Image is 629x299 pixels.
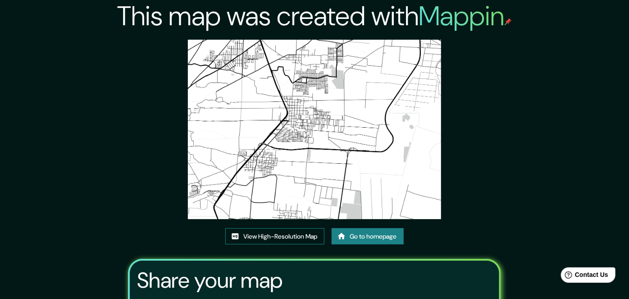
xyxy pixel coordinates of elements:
[549,264,619,289] iframe: Help widget launcher
[505,18,512,25] img: mappin-pin
[332,228,404,245] a: Go to homepage
[137,268,283,293] h3: Share your map
[188,40,442,219] img: created-map
[225,228,324,245] a: View High-Resolution Map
